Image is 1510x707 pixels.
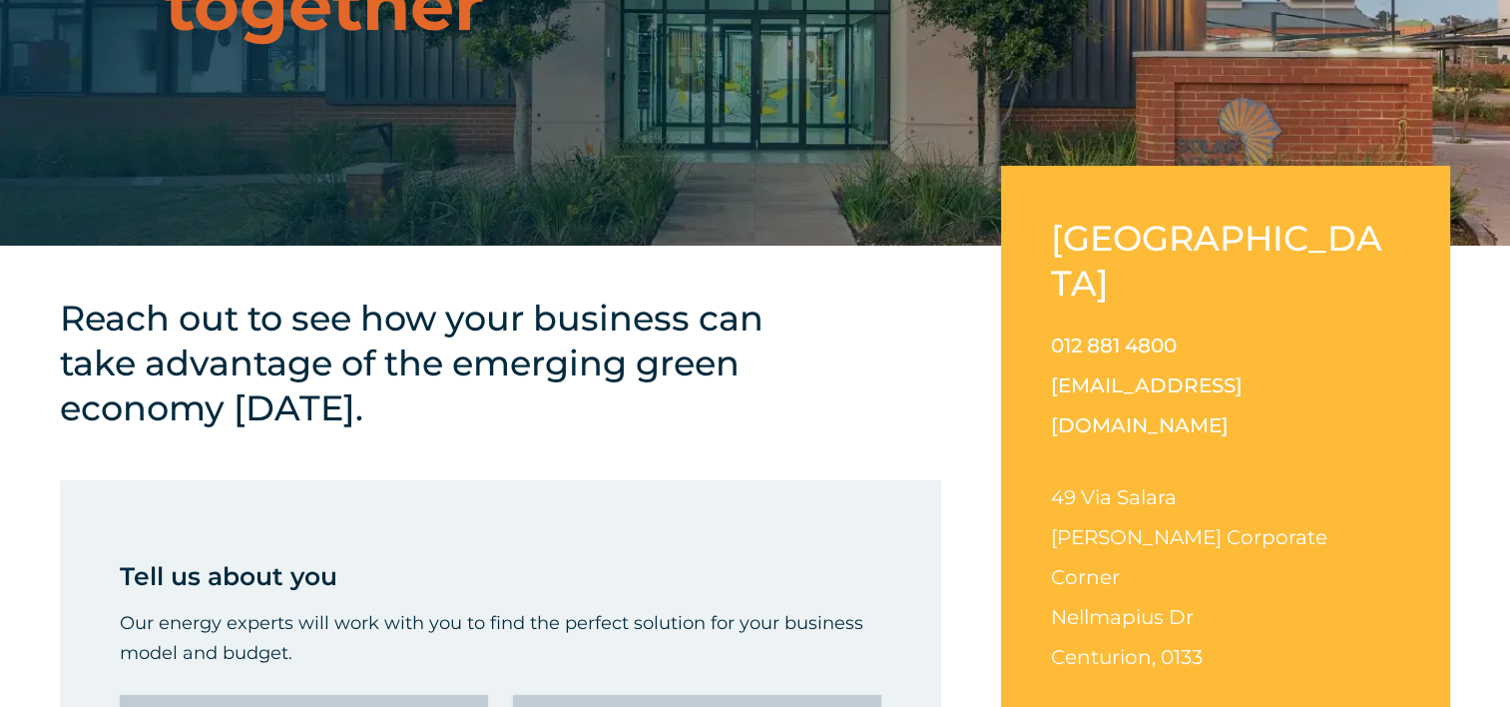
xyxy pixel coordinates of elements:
p: Tell us about you [120,556,881,596]
span: Centurion, 0133 [1051,645,1203,669]
h2: [GEOGRAPHIC_DATA] [1051,216,1400,306]
a: 012 881 4800 [1051,334,1177,357]
h4: Reach out to see how your business can take advantage of the emerging green economy [DATE]. [60,296,808,430]
span: Nellmapius Dr [1051,605,1194,629]
span: 49 Via Salara [1051,485,1177,509]
span: [PERSON_NAME] Corporate Corner [1051,525,1327,589]
p: Our energy experts will work with you to find the perfect solution for your business model and bu... [120,608,881,668]
a: [EMAIL_ADDRESS][DOMAIN_NAME] [1051,373,1243,437]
